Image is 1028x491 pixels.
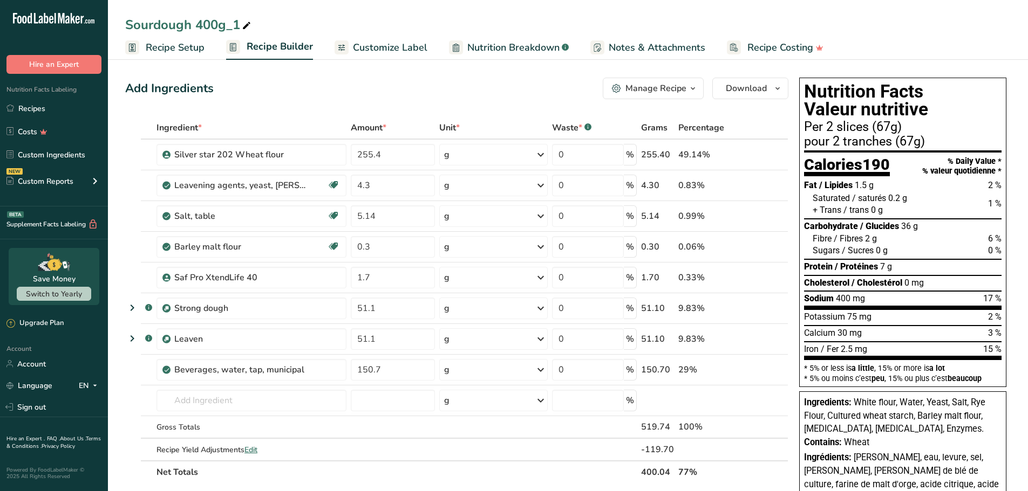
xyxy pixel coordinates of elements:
img: Sub Recipe [162,335,171,343]
div: Calories [804,157,890,177]
a: Nutrition Breakdown [449,36,569,60]
div: 150.70 [641,363,674,376]
span: Potassium [804,312,845,322]
span: 75 mg [847,312,872,322]
span: Protein [804,261,833,272]
a: About Us . [60,435,86,442]
span: + Trans [813,205,841,215]
div: 0.06% [678,240,737,253]
span: Recipe Builder [247,39,313,54]
span: peu [872,374,884,383]
span: 400 mg [836,293,865,303]
th: 400.04 [639,460,676,483]
span: 1 % [988,198,1002,209]
th: Net Totals [154,460,639,483]
div: 0.33% [678,271,737,284]
a: Language [6,376,52,395]
div: 1.70 [641,271,674,284]
a: Terms & Conditions . [6,435,101,450]
span: White flour, Water, Yeast, Salt, Rye Flour, Cultured wheat starch, Barley malt flour, [MEDICAL_DA... [804,397,985,434]
div: 9.83% [678,333,737,345]
input: Add Ingredient [156,390,346,411]
button: Switch to Yearly [17,287,91,301]
span: Sugars [813,245,840,255]
span: 1.5 g [855,180,874,190]
span: Recipe Costing [747,40,813,55]
div: Custom Reports [6,176,73,187]
span: Customize Label [353,40,427,55]
a: FAQ . [47,435,60,442]
div: g [444,148,450,161]
div: Barley malt flour [174,240,309,253]
span: Carbohydrate [804,221,858,231]
span: / saturés [852,193,886,203]
span: / Cholestérol [852,278,902,288]
div: Upgrade Plan [6,318,64,329]
span: Unit [439,121,460,134]
span: Fibre [813,233,832,244]
div: Waste [552,121,591,134]
div: Beverages, water, tap, municipal [174,363,309,376]
a: Recipe Setup [125,36,205,60]
div: Add Ingredients [125,80,214,98]
span: Fat [804,180,817,190]
div: 0.30 [641,240,674,253]
span: 17 % [983,293,1002,303]
span: 2 g [865,233,877,244]
span: 36 g [901,221,918,231]
div: EN [79,379,101,392]
span: Saturated [813,193,850,203]
span: 190 [862,155,890,174]
span: 2 % [988,180,1002,190]
div: 100% [678,420,737,433]
div: Recipe Yield Adjustments [156,444,346,455]
span: / trans [843,205,869,215]
span: 0 % [988,245,1002,255]
span: 2 % [988,312,1002,322]
a: Recipe Costing [727,36,823,60]
div: Saf Pro XtendLife 40 [174,271,309,284]
span: Ingrédients: [804,452,852,462]
div: g [444,394,450,407]
a: Recipe Builder [226,34,313,60]
span: beaucoup [948,374,982,383]
div: NEW [6,168,23,175]
div: 5.14 [641,210,674,223]
div: g [444,302,450,315]
a: Privacy Policy [42,442,75,450]
div: g [444,179,450,192]
span: 0 g [871,205,883,215]
div: g [444,240,450,253]
a: Notes & Attachments [590,36,705,60]
span: / Fibres [834,233,863,244]
span: Contains: [804,437,842,447]
div: Gross Totals [156,421,346,433]
span: Recipe Setup [146,40,205,55]
button: Manage Recipe [603,78,704,99]
th: 77% [676,460,739,483]
span: / Protéines [835,261,878,272]
div: Save Money [33,273,76,285]
div: Strong dough [174,302,309,315]
div: 0.83% [678,179,737,192]
span: 0 g [876,245,888,255]
h1: Nutrition Facts Valeur nutritive [804,82,1002,119]
span: 2.5 mg [841,344,867,354]
div: Leavening agents, yeast, [PERSON_NAME], compressed [174,179,309,192]
span: Iron [804,344,819,354]
span: 6 % [988,233,1002,244]
span: Cholesterol [804,278,849,288]
div: g [444,271,450,284]
div: 9.83% [678,302,737,315]
div: Powered By FoodLabelMaker © 2025 All Rights Reserved [6,467,101,480]
span: Edit [244,445,257,455]
span: 0.2 g [888,193,907,203]
span: Ingredient [156,121,202,134]
span: 3 % [988,328,1002,338]
span: 30 mg [838,328,862,338]
span: / Glucides [860,221,899,231]
div: 51.10 [641,333,674,345]
button: Download [712,78,788,99]
span: Calcium [804,328,835,338]
div: -119.70 [641,443,674,456]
